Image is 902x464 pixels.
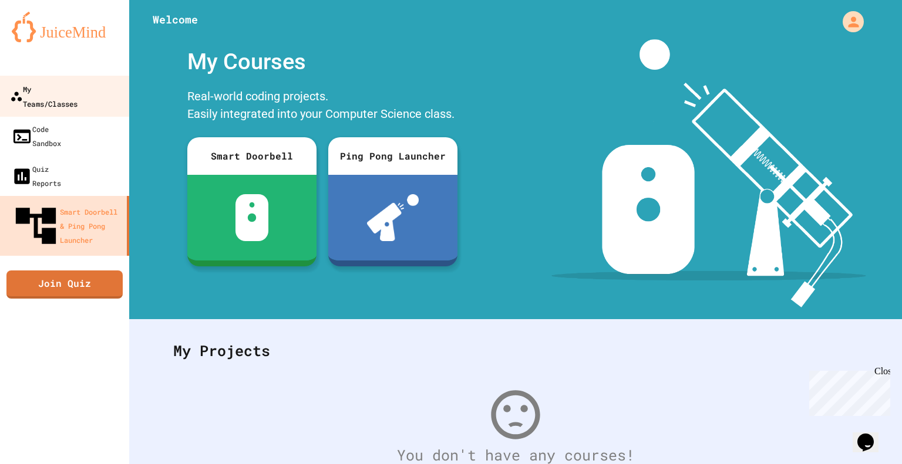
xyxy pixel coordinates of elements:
[830,8,867,35] div: My Account
[181,84,463,128] div: Real-world coding projects. Easily integrated into your Computer Science class.
[5,5,81,74] div: Chat with us now!Close
[161,328,870,374] div: My Projects
[805,366,890,416] iframe: chat widget
[12,162,61,190] div: Quiz Reports
[551,39,866,307] img: banner-image-my-projects.png
[367,194,419,241] img: ppl-with-ball.png
[12,202,122,250] div: Smart Doorbell & Ping Pong Launcher
[10,82,78,110] div: My Teams/Classes
[235,194,269,241] img: sdb-white.svg
[328,137,457,175] div: Ping Pong Launcher
[181,39,463,84] div: My Courses
[853,417,890,452] iframe: chat widget
[12,12,117,42] img: logo-orange.svg
[12,122,61,150] div: Code Sandbox
[6,270,123,299] a: Join Quiz
[187,137,317,175] div: Smart Doorbell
